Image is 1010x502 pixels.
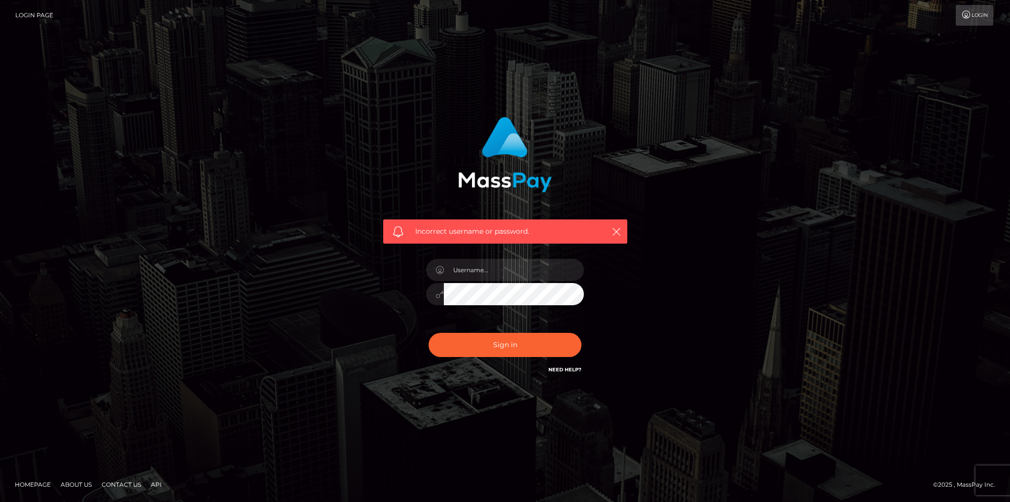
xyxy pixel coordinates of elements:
a: Homepage [11,477,55,492]
button: Sign in [429,333,581,357]
a: About Us [57,477,96,492]
a: Login Page [15,5,53,26]
a: Need Help? [548,366,581,373]
span: Incorrect username or password. [415,226,595,237]
a: API [147,477,166,492]
img: MassPay Login [458,117,552,192]
input: Username... [444,259,584,281]
a: Contact Us [98,477,145,492]
div: © 2025 , MassPay Inc. [933,479,1003,490]
a: Login [956,5,993,26]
